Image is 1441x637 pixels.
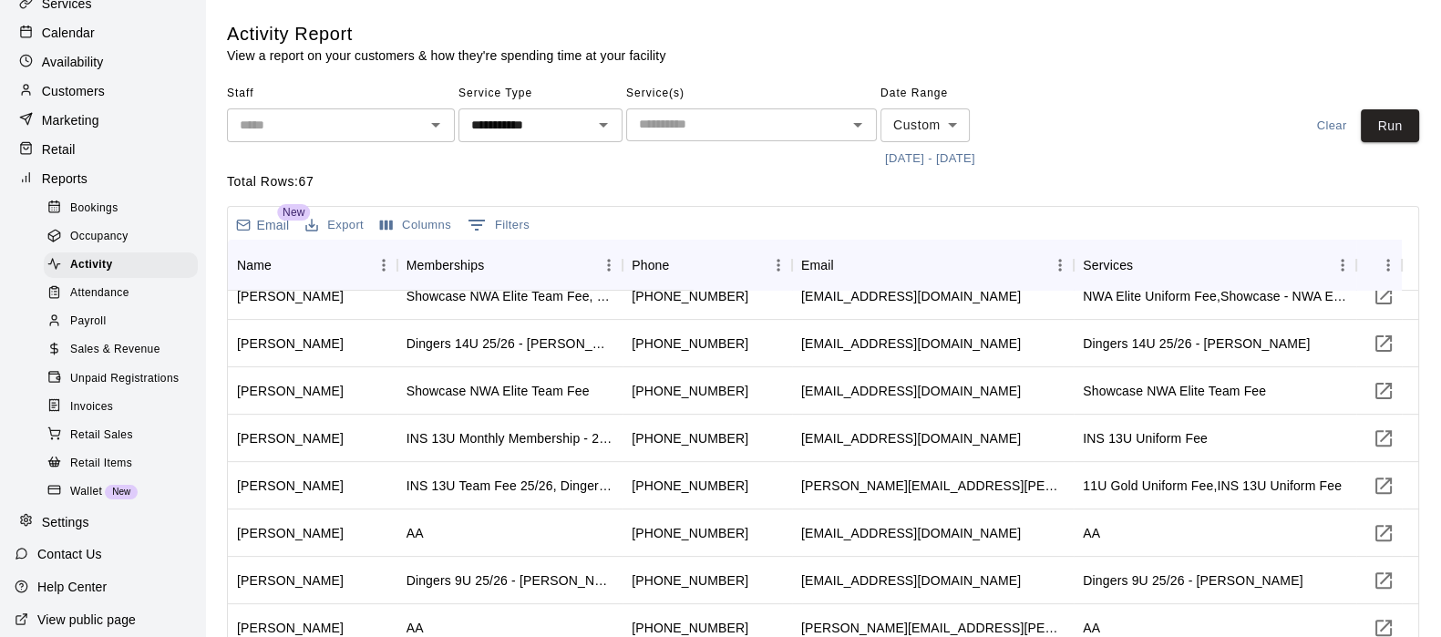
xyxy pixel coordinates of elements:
[1365,562,1402,599] a: Visit customer page
[44,478,205,506] a: WalletNew
[1083,429,1208,447] div: INS 13U Uniform Fee
[42,82,105,100] p: Customers
[15,77,190,105] a: Customers
[463,211,534,240] button: Show filters
[407,382,590,400] div: Showcase NWA Elite Team Fee
[44,309,198,334] div: Payroll
[1083,477,1342,495] div: 11U Gold Uniform Fee,INS 13U Uniform Fee
[70,256,113,274] span: Activity
[42,53,104,71] p: Availability
[15,136,190,163] div: Retail
[1356,240,1402,291] div: Link
[632,334,748,353] div: +14796441483
[227,22,665,46] h5: Activity Report
[70,370,179,388] span: Unpaid Registrations
[1046,252,1074,279] button: Menu
[37,545,102,563] p: Contact Us
[1083,571,1302,590] div: Dingers 9U 25/26 - Moore
[1083,524,1100,542] div: AA
[1373,333,1395,354] svg: Visit customer page
[42,24,95,42] p: Calendar
[1302,109,1361,143] button: Clear
[237,334,344,353] div: Daniel Mcvay
[801,619,1065,637] div: brandy.padilla@hotmail.com
[765,252,792,279] button: Menu
[44,196,198,221] div: Bookings
[845,112,870,138] button: Open
[1365,278,1402,314] a: Visit customer page
[1365,515,1402,551] button: Visit customer page
[232,212,293,238] button: Email
[70,284,129,303] span: Attendance
[407,240,485,291] div: Memberships
[376,211,456,240] button: Select columns
[458,79,623,108] span: Service Type
[42,170,87,188] p: Reports
[801,524,1021,542] div: judy_dalean@yahoo.com
[407,571,614,590] div: Dingers 9U 25/26 - Moore, Dingers 9U 25/26 - Moore
[44,337,198,363] div: Sales & Revenue
[1329,252,1356,279] button: Menu
[44,451,198,477] div: Retail Items
[880,79,1040,108] span: Date Range
[70,483,102,501] span: Wallet
[70,313,106,331] span: Payroll
[591,112,616,138] button: Open
[44,395,198,420] div: Invoices
[44,308,205,336] a: Payroll
[301,211,368,240] button: Export
[1365,467,1402,504] a: Visit customer page
[44,280,205,308] a: Attendance
[42,140,76,159] p: Retail
[237,382,344,400] div: Samantha Madrid
[44,366,198,392] div: Unpaid Registrations
[1373,570,1395,591] svg: Visit customer page
[834,252,859,278] button: Sort
[1373,380,1395,402] svg: Visit customer page
[1373,427,1395,449] svg: Visit customer page
[237,571,344,590] div: Whitney Riley
[1083,334,1310,353] div: Dingers 14U 25/26 - Steele
[407,619,424,637] div: AA
[801,429,1021,447] div: momallisoncarroll@gmail.com
[237,429,344,447] div: Allison Carroll
[70,200,118,218] span: Bookings
[15,48,190,76] a: Availability
[44,423,198,448] div: Retail Sales
[277,204,310,221] span: New
[1074,240,1355,291] div: Services
[44,449,205,478] a: Retail Items
[632,429,748,447] div: +15012828136
[227,46,665,65] p: View a report on your customers & how they're spending time at your facility
[44,224,198,250] div: Occupancy
[44,252,205,280] a: Activity
[42,111,99,129] p: Marketing
[1365,373,1402,409] a: Visit customer page
[407,524,424,542] div: AA
[801,334,1021,353] div: gmcvay76@gmail.com
[237,619,344,637] div: Brandy Padilla
[44,336,205,365] a: Sales & Revenue
[407,429,614,447] div: INS 13U Monthly Membership - 25/26, INS 13U Team Fee 25/26, INS 13U Uniform Fee
[237,477,344,495] div: Brad Fouse
[237,287,344,305] div: Kevin Thompson
[44,222,205,251] a: Occupancy
[37,611,136,629] p: View public page
[15,509,190,536] a: Settings
[15,165,190,192] div: Reports
[1133,252,1158,278] button: Sort
[801,287,1021,305] div: kevinthompson23@gmail.com
[1083,382,1266,400] div: Showcase NWA Elite Team Fee
[15,19,190,46] div: Calendar
[70,341,160,359] span: Sales & Revenue
[15,107,190,134] a: Marketing
[44,479,198,505] div: WalletNew
[228,240,397,291] div: Name
[632,524,748,542] div: +15106723886
[1083,619,1100,637] div: AA
[272,252,297,278] button: Sort
[1365,420,1402,457] button: Visit customer page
